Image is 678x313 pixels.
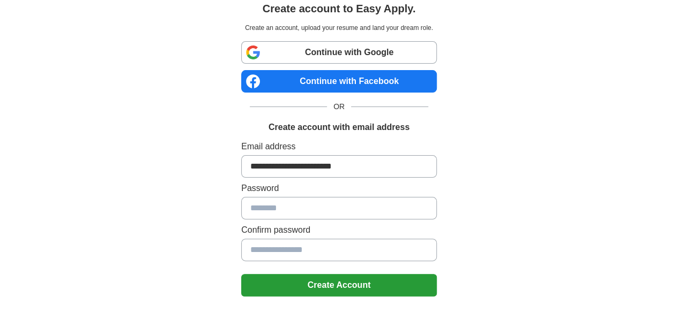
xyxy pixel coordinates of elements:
label: Password [241,182,437,195]
label: Confirm password [241,224,437,236]
span: OR [327,101,351,112]
button: Create Account [241,274,437,296]
h1: Create account to Easy Apply. [263,1,416,17]
a: Continue with Google [241,41,437,64]
h1: Create account with email address [269,121,409,134]
a: Continue with Facebook [241,70,437,93]
label: Email address [241,140,437,153]
p: Create an account, upload your resume and land your dream role. [243,23,435,33]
